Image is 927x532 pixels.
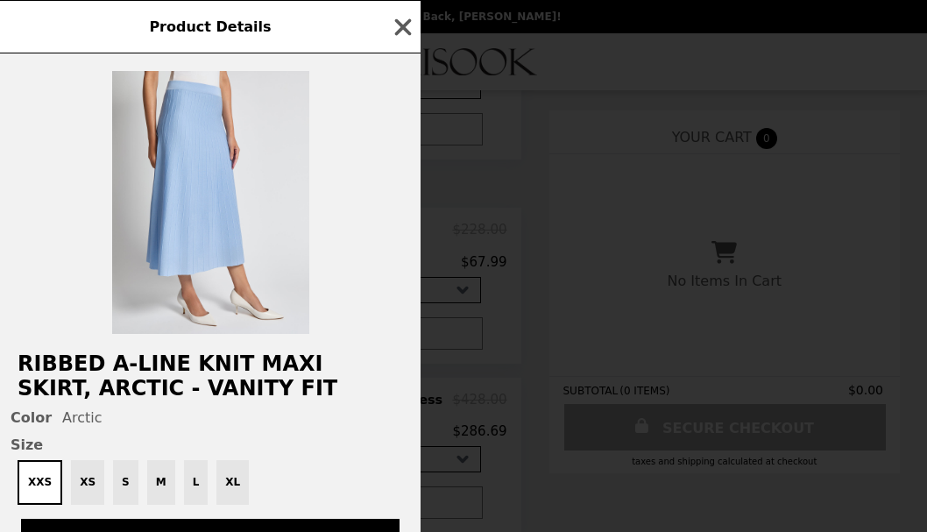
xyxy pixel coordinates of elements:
[11,436,410,453] span: Size
[112,71,309,334] img: Arctic / XXS
[18,460,62,505] button: XXS
[11,409,410,426] div: Arctic
[11,409,52,426] span: Color
[149,18,271,35] span: Product Details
